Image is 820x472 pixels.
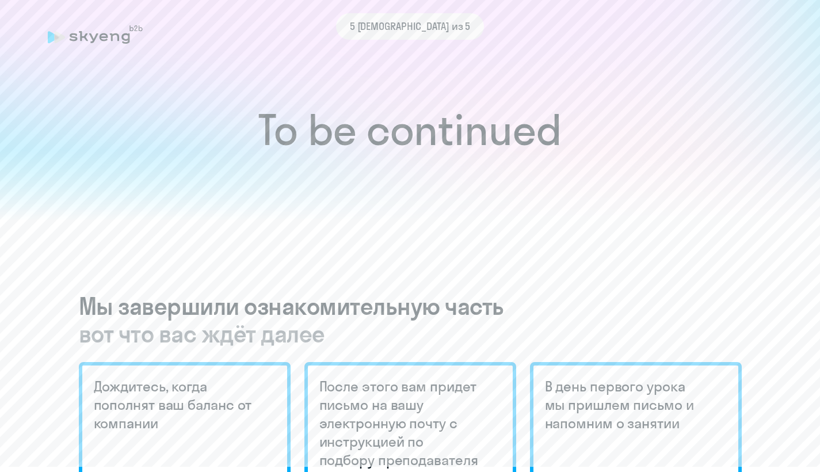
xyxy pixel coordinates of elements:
[319,377,482,469] h5: После этого вам придет письмо на вашу электронную почту с инструкцией по подбору преподавателя
[23,110,797,150] h1: To be continued
[79,292,742,348] h3: Мы завершили ознакомительную часть
[94,377,256,432] h5: Дождитесь, когда пополнят ваш баланс от компании
[350,19,471,34] span: 5 [DEMOGRAPHIC_DATA] из 5
[79,320,742,348] span: вот что вас ждёт далее
[545,377,707,432] h5: В день первого урока мы пришлем письмо и напомним о занятии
